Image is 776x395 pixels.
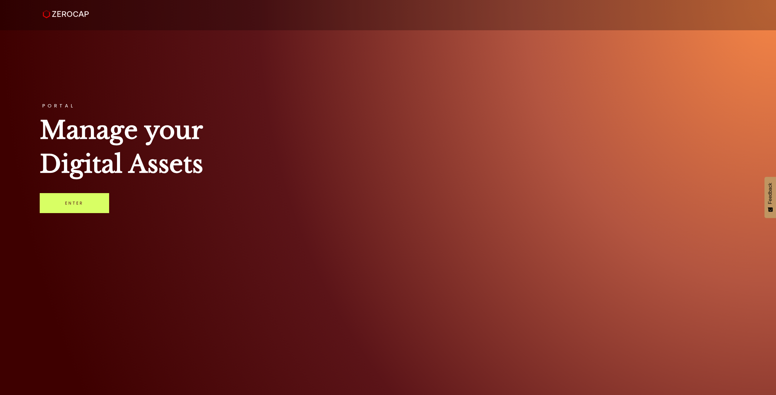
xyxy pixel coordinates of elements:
[43,10,89,18] img: ZeroCap
[40,113,737,181] h1: Manage your Digital Assets
[764,177,776,218] button: Feedback - Show survey
[40,193,109,213] a: Enter
[40,104,737,108] h3: PORTAL
[768,183,773,204] span: Feedback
